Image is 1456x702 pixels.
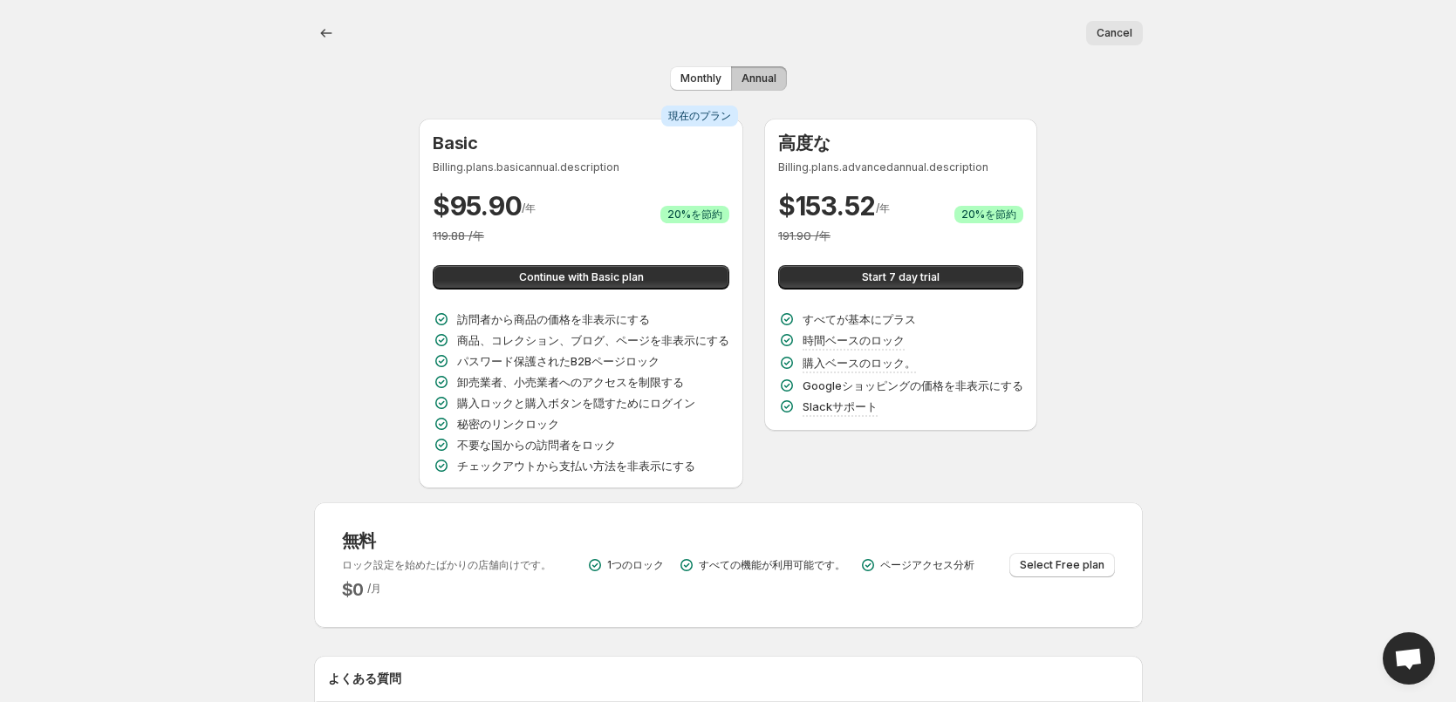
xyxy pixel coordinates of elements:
p: すべてが基本にプラス [803,310,916,328]
span: Cancel [1097,26,1132,40]
button: Start 7 day trial [778,265,1023,290]
span: 20%を節約 [667,208,722,222]
p: パスワード保護されたB2Bページロック [457,352,660,370]
span: Annual [742,72,776,85]
button: Cancel [1086,21,1143,45]
p: ページアクセス分析 [880,558,974,572]
span: /年 [522,201,536,215]
span: 現在のプラン [668,109,731,123]
h2: よくある質問 [328,670,1129,687]
p: 191.90 /年 [778,227,1023,244]
button: Back [314,21,338,45]
h2: $ 153.52 [778,188,876,223]
span: Monthly [680,72,721,85]
h3: Basic [433,133,729,153]
p: Slackサポート [803,398,878,415]
p: 訪問者から商品の価格を非表示にする [457,310,650,328]
button: Annual [731,66,787,91]
span: Start 7 day trial [862,270,940,284]
p: すべての機能が利用可能です。 [699,558,845,572]
div: Open chat [1383,632,1435,685]
p: 商品、コレクション、ブログ、ページを非表示にする [457,331,729,349]
p: Billing.plans.basicannual.description [433,160,729,174]
span: 20%を節約 [961,208,1016,222]
p: 秘密のリンクロック [457,415,559,433]
h2: $ 0 [342,579,365,600]
button: Monthly [670,66,732,91]
span: /年 [876,201,890,215]
button: Select Free plan [1009,553,1115,577]
p: 時間ベースのロック [803,331,905,349]
span: /月 [367,582,381,595]
p: 購入ロックと購入ボタンを隠すためにログイン [457,394,695,412]
p: 119.88 /年 [433,227,729,244]
p: 卸売業者、小売業者へのアクセスを制限する [457,373,684,391]
h3: 無料 [342,530,551,551]
p: チェックアウトから支払い方法を非表示にする [457,457,695,474]
span: Select Free plan [1020,558,1104,572]
p: Billing.plans.advancedannual.description [778,160,1023,174]
p: 1つのロック [607,558,664,572]
span: Continue with Basic plan [519,270,644,284]
p: ロック設定を始めたばかりの店舗向けです。 [342,558,551,572]
p: 購入ベースのロック。 [803,354,916,371]
button: Continue with Basic plan [433,265,729,290]
p: Googleショッピングの価格を非表示にする [803,377,1023,394]
h2: $ 95.90 [433,188,522,223]
h3: 高度な [778,133,1023,153]
p: 不要な国からの訪問者をロック [457,436,616,453]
